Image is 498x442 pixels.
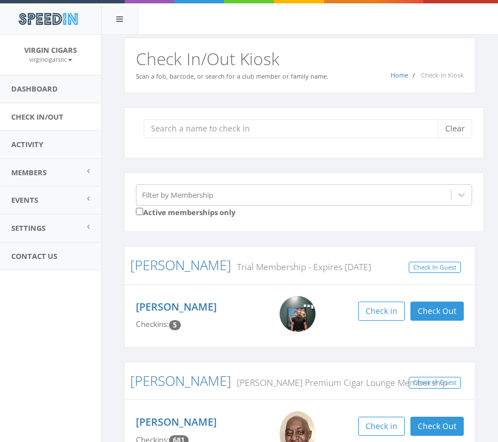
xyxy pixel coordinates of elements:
label: Active memberships only [136,206,235,218]
span: Virgin Cigars [24,45,77,55]
input: Active memberships only [136,208,143,215]
a: [PERSON_NAME] [130,371,231,390]
span: Check-In Kiosk [421,71,464,79]
button: Check in [358,302,405,321]
small: [PERSON_NAME] Premium Cigar Lounge Membership [231,376,447,389]
a: Check In Guest [409,262,461,274]
span: Checkins: [136,319,169,329]
small: Trial Membership - Expires [DATE] [231,261,371,273]
span: Contact Us [11,251,57,261]
a: virgincigarsllc [29,54,72,64]
span: Events [11,195,38,205]
small: virgincigarsllc [29,56,72,63]
span: Members [11,167,47,177]
a: [PERSON_NAME] [136,415,217,429]
small: Scan a fob, barcode, or search for a club member or family name. [136,72,328,80]
span: Checkin count [169,320,181,330]
button: Check Out [410,417,464,436]
span: Settings [11,223,45,233]
a: Check In Guest [409,377,461,389]
h2: Check In/Out Kiosk [136,49,464,68]
a: Home [391,71,408,79]
input: Search a name to check in [144,119,446,138]
a: [PERSON_NAME] [130,256,231,274]
img: speedin_logo.png [13,8,83,29]
div: Filter by Membership [142,189,213,200]
img: Clifton_Mack.png [280,296,316,332]
button: Check in [358,417,405,436]
button: Clear [438,119,472,138]
a: [PERSON_NAME] [136,300,217,313]
button: Check Out [410,302,464,321]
